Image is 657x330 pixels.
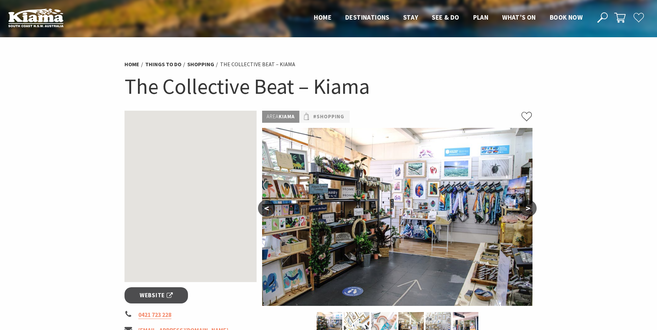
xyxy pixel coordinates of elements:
p: Kiama [262,111,299,123]
a: Website [125,287,188,303]
span: Website [140,291,173,300]
span: Stay [403,13,418,21]
nav: Main Menu [307,12,589,23]
a: Shopping [187,61,214,68]
span: Plan [473,13,489,21]
span: Area [267,113,279,120]
h1: The Collective Beat – Kiama [125,72,533,100]
span: Destinations [345,13,389,21]
img: Kiama Logo [8,8,63,27]
a: Home [125,61,139,68]
a: #Shopping [313,112,344,121]
li: The Collective Beat – Kiama [220,60,295,69]
span: Book now [550,13,583,21]
a: 0421 723 228 [138,311,171,319]
img: Art and homewares in store [262,128,532,306]
span: Home [314,13,331,21]
button: < [258,200,275,217]
button: > [519,200,537,217]
span: See & Do [432,13,459,21]
a: Things To Do [145,61,181,68]
span: What’s On [502,13,536,21]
